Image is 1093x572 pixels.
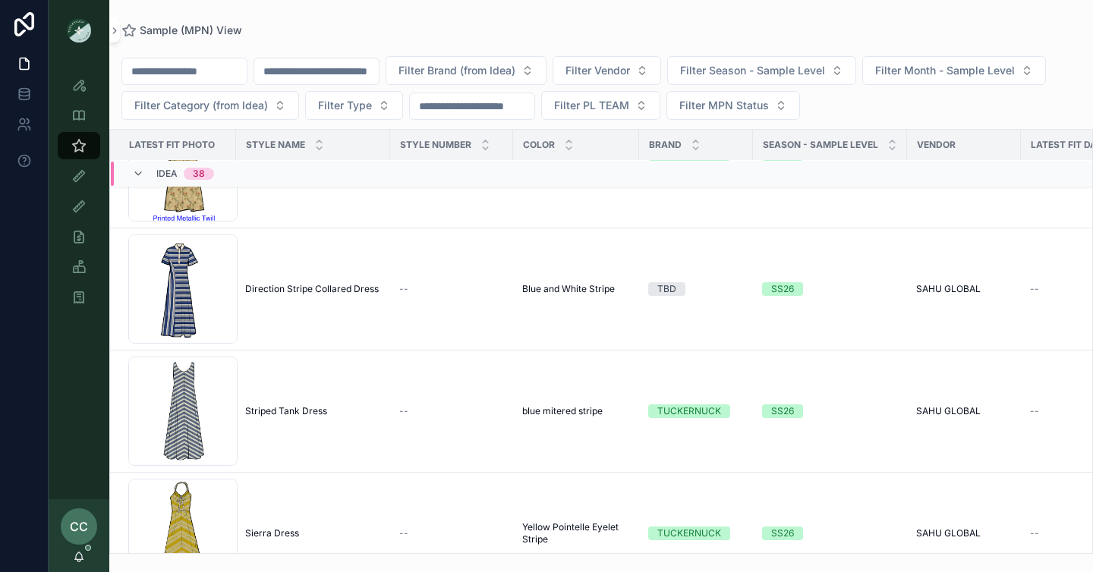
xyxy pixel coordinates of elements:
a: TBD [648,282,744,296]
span: SAHU GLOBAL [916,283,981,295]
a: SS26 [762,404,898,418]
span: Latest Fit Photo [129,139,215,151]
span: -- [1030,527,1039,539]
a: Blue and White Stripe [522,283,630,295]
div: TUCKERNUCK [657,526,721,540]
a: Direction Stripe Collared Dress [245,283,381,295]
span: Direction Stripe Collared Dress [245,283,379,295]
div: scrollable content [49,61,109,331]
a: Striped Tank Dress [245,405,381,417]
a: Sierra Dress [245,527,381,539]
button: Select Button [862,56,1046,85]
a: TUCKERNUCK [648,526,744,540]
span: SAHU GLOBAL [916,527,981,539]
span: -- [399,527,408,539]
span: Filter Category (from Idea) [134,98,268,113]
div: TBD [657,282,676,296]
span: -- [399,405,408,417]
span: Color [523,139,555,151]
button: Select Button [541,91,660,120]
a: Sample (MPN) View [121,23,242,38]
a: SS26 [762,282,898,296]
span: -- [399,283,408,295]
a: SAHU GLOBAL [916,527,1012,539]
a: SAHU GLOBAL [916,405,1012,417]
span: Filter Season - Sample Level [680,63,825,78]
span: Blue and White Stripe [522,283,615,295]
span: Sierra Dress [245,527,299,539]
a: Yellow Pointelle Eyelet Stripe [522,521,630,545]
span: Filter MPN Status [679,98,769,113]
span: -- [1030,405,1039,417]
span: blue mitered stripe [522,405,603,417]
div: TUCKERNUCK [657,404,721,418]
span: Vendor [917,139,956,151]
div: SS26 [771,526,794,540]
a: SS26 [762,526,898,540]
a: -- [399,527,504,539]
span: Filter Type [318,98,372,113]
div: SS26 [771,282,794,296]
button: Select Button [553,56,661,85]
div: SS26 [771,404,794,418]
span: SAHU GLOBAL [916,405,981,417]
span: Filter Brand (from Idea) [398,63,515,78]
button: Select Button [666,91,800,120]
button: Select Button [305,91,403,120]
span: Sample (MPN) View [140,23,242,38]
span: Idea [156,168,178,180]
a: -- [399,283,504,295]
button: Select Button [121,91,299,120]
span: Season - Sample Level [763,139,878,151]
span: Style Number [400,139,471,151]
span: Filter PL TEAM [554,98,629,113]
a: SAHU GLOBAL [916,283,1012,295]
img: App logo [67,18,91,42]
a: TUCKERNUCK [648,404,744,418]
a: blue mitered stripe [522,405,630,417]
span: Style Name [246,139,305,151]
span: CC [70,517,88,536]
div: 38 [193,168,205,180]
button: Select Button [386,56,546,85]
button: Select Button [667,56,856,85]
a: -- [399,405,504,417]
span: Filter Month - Sample Level [875,63,1015,78]
span: -- [1030,283,1039,295]
span: Filter Vendor [565,63,630,78]
span: Brand [649,139,682,151]
span: Striped Tank Dress [245,405,327,417]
